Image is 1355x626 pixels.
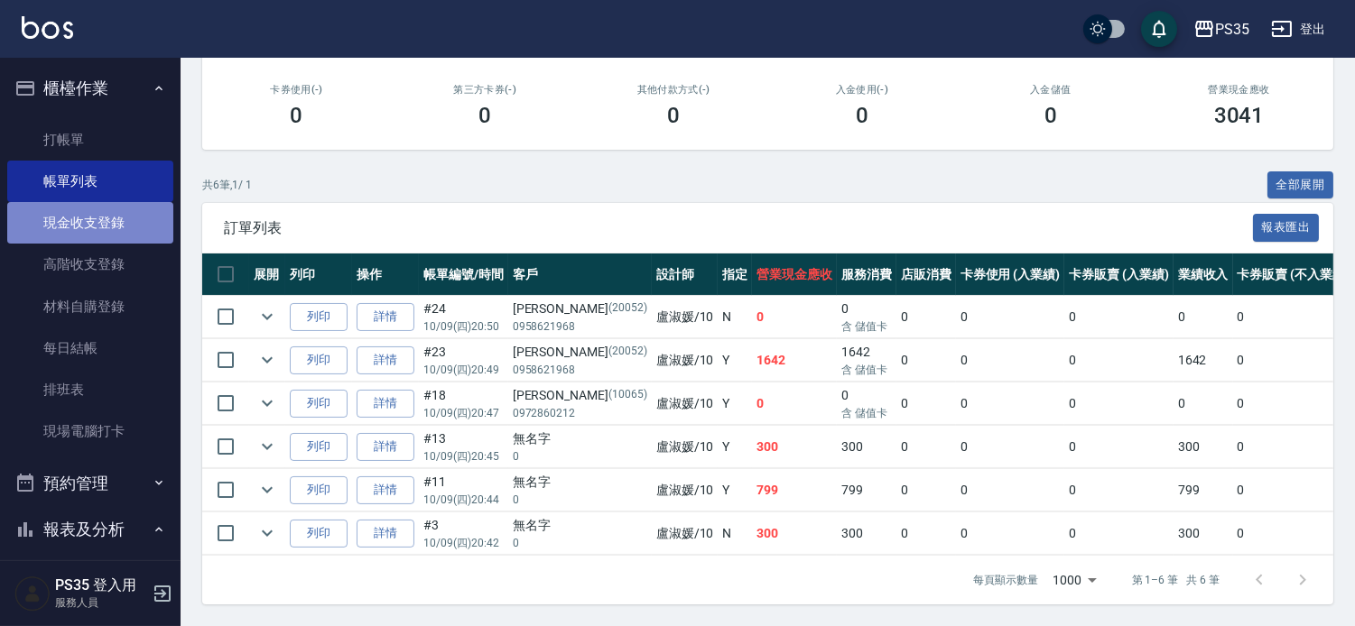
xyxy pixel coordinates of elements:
[841,405,892,421] p: 含 儲值卡
[7,460,173,507] button: 預約管理
[352,253,419,296] th: 操作
[419,469,508,511] td: #11
[652,339,719,382] td: 盧淑媛 /10
[419,296,508,338] td: #24
[752,253,837,296] th: 營業現金應收
[419,512,508,555] td: #3
[224,219,1253,237] span: 訂單列表
[513,429,647,448] div: 無名字
[978,84,1123,96] h2: 入金儲值
[841,362,892,378] p: 含 儲值卡
[513,299,647,318] div: [PERSON_NAME]
[652,253,719,296] th: 設計師
[423,448,504,465] p: 10/09 (四) 20:45
[254,476,281,503] button: expand row
[608,299,647,318] p: (20052)
[423,405,504,421] p: 10/09 (四) 20:47
[1166,84,1312,96] h2: 營業現金應收
[513,318,647,335] p: 0958621968
[22,16,73,39] img: Logo
[837,339,896,382] td: 1642
[254,346,281,373] button: expand row
[513,473,647,492] div: 無名字
[478,103,491,128] h3: 0
[7,119,173,161] a: 打帳單
[413,84,558,96] h2: 第三方卡券(-)
[423,535,504,551] p: 10/09 (四) 20:42
[254,390,281,417] button: expand row
[752,382,837,425] td: 0
[290,520,348,548] button: 列印
[601,84,747,96] h2: 其他付款方式(-)
[1174,382,1233,425] td: 0
[718,296,752,338] td: N
[718,469,752,511] td: Y
[357,390,414,418] a: 詳情
[513,448,647,465] p: 0
[419,253,508,296] th: 帳單編號/時間
[896,512,956,555] td: 0
[956,469,1065,511] td: 0
[513,405,647,421] p: 0972860212
[513,492,647,508] p: 0
[7,286,173,327] a: 材料自購登錄
[423,318,504,335] p: 10/09 (四) 20:50
[357,476,414,504] a: 詳情
[896,339,956,382] td: 0
[718,426,752,468] td: Y
[14,575,51,612] img: Person
[837,426,896,468] td: 300
[1233,382,1354,425] td: 0
[652,296,719,338] td: 盧淑媛 /10
[1186,11,1257,48] button: PS35
[718,339,752,382] td: Y
[956,382,1065,425] td: 0
[837,296,896,338] td: 0
[423,492,504,508] p: 10/09 (四) 20:44
[419,382,508,425] td: #18
[290,476,348,504] button: 列印
[1064,339,1174,382] td: 0
[290,433,348,461] button: 列印
[837,382,896,425] td: 0
[837,512,896,555] td: 300
[1253,214,1320,242] button: 報表匯出
[7,327,173,369] a: 每日結帳
[667,103,680,128] h3: 0
[652,512,719,555] td: 盧淑媛 /10
[837,253,896,296] th: 服務消費
[1174,512,1233,555] td: 300
[1233,296,1354,338] td: 0
[1044,103,1057,128] h3: 0
[896,382,956,425] td: 0
[1174,469,1233,511] td: 799
[956,253,1065,296] th: 卡券使用 (入業績)
[285,253,352,296] th: 列印
[419,339,508,382] td: #23
[789,84,934,96] h2: 入金使用(-)
[357,346,414,374] a: 詳情
[419,426,508,468] td: #13
[752,426,837,468] td: 300
[357,433,414,461] a: 詳情
[608,386,647,405] p: (10065)
[973,572,1038,588] p: 每頁顯示數量
[7,202,173,244] a: 現金收支登錄
[513,362,647,378] p: 0958621968
[1233,512,1354,555] td: 0
[7,244,173,285] a: 高階收支登錄
[254,520,281,547] button: expand row
[55,594,147,611] p: 服務人員
[1215,18,1249,41] div: PS35
[652,426,719,468] td: 盧淑媛 /10
[7,410,173,452] a: 現場電腦打卡
[718,382,752,425] td: Y
[896,426,956,468] td: 0
[837,469,896,511] td: 799
[1064,296,1174,338] td: 0
[1064,469,1174,511] td: 0
[896,469,956,511] td: 0
[1064,382,1174,425] td: 0
[718,253,752,296] th: 指定
[841,318,892,335] p: 含 儲值卡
